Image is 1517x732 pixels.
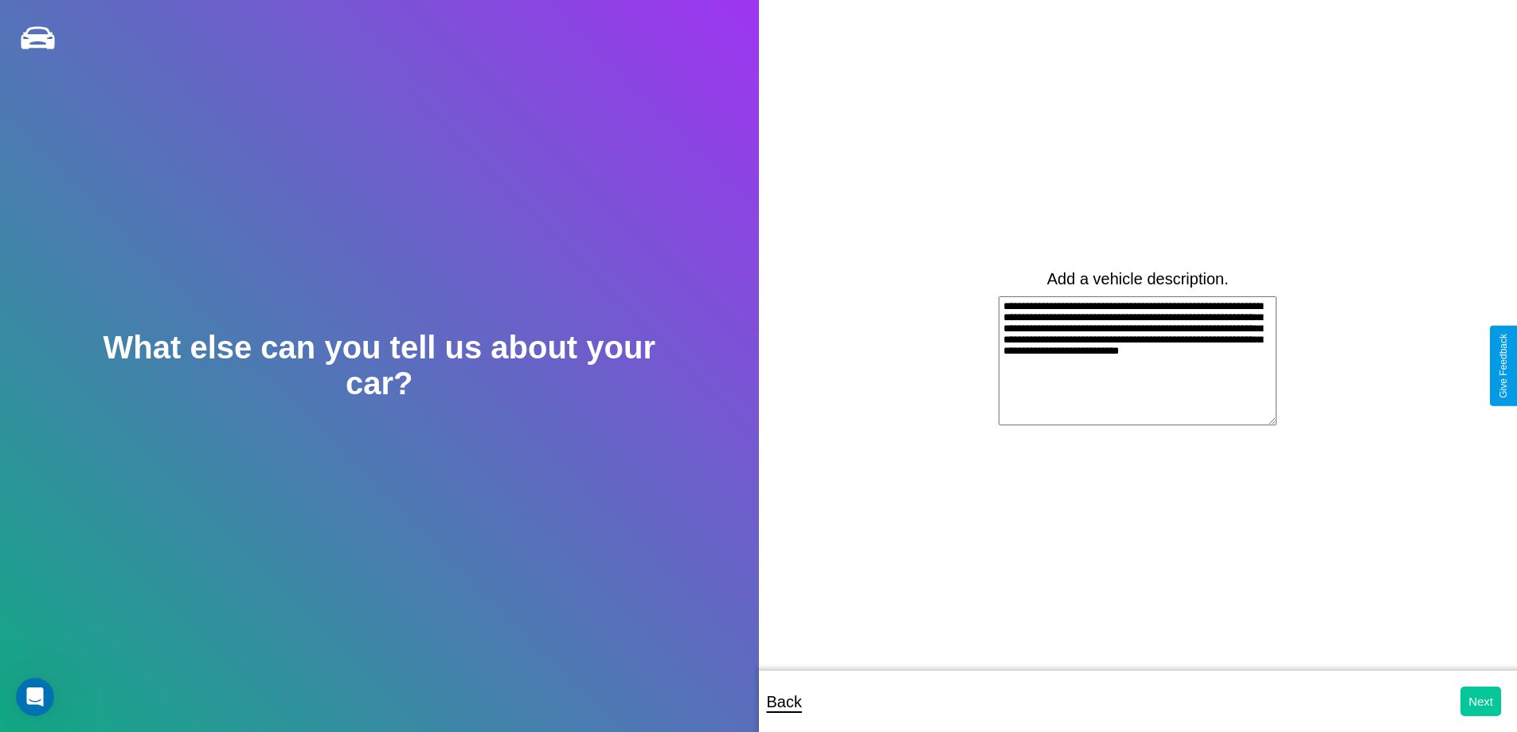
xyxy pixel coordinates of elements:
[1047,270,1229,288] label: Add a vehicle description.
[16,678,54,716] iframe: Intercom live chat
[1460,687,1501,716] button: Next
[1498,334,1509,398] div: Give Feedback
[76,330,682,401] h2: What else can you tell us about your car?
[767,687,802,716] p: Back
